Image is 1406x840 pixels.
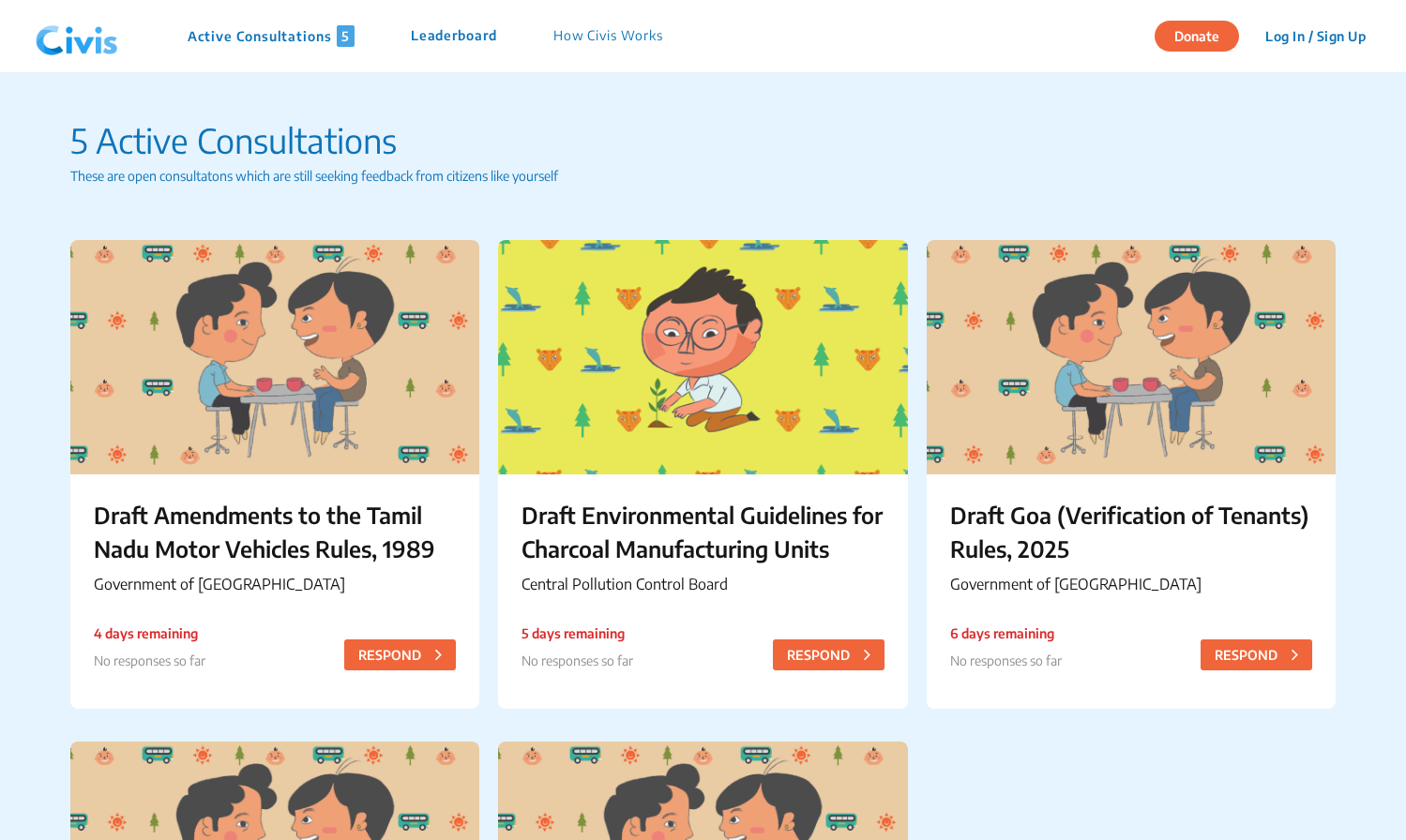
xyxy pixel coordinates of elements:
span: No responses so far [950,652,1062,668]
a: Draft Amendments to the Tamil Nadu Motor Vehicles Rules, 1989Government of [GEOGRAPHIC_DATA]4 day... [70,240,479,709]
button: Log In / Sign Up [1253,22,1378,51]
button: Donate [1155,21,1239,52]
p: Draft Amendments to the Tamil Nadu Motor Vehicles Rules, 1989 [94,498,456,565]
span: 5 [337,25,355,47]
span: No responses so far [522,652,633,668]
button: RESPOND [773,639,884,670]
a: Draft Goa (Verification of Tenants) Rules, 2025Government of [GEOGRAPHIC_DATA]6 days remaining No... [927,240,1336,709]
p: Leaderboard [411,25,497,47]
p: Draft Goa (Verification of Tenants) Rules, 2025 [950,498,1312,565]
p: Government of [GEOGRAPHIC_DATA] [94,573,456,595]
img: navlogo.png [28,8,126,65]
p: 6 days remaining [950,623,1062,643]
button: RESPOND [344,639,456,670]
p: 4 days remaining [94,623,205,643]
button: RESPOND [1201,639,1312,670]
p: How Civis Works [553,25,663,47]
p: Government of [GEOGRAPHIC_DATA] [950,573,1312,595]
p: Draft Environmental Guidelines for Charcoal Manufacturing Units [522,498,884,565]
p: Central Pollution Control Board [522,573,884,595]
p: 5 days remaining [522,623,633,643]
p: These are open consultatons which are still seeking feedback from citizens like yourself [70,166,1336,186]
p: Active Consultations [188,25,355,47]
a: Donate [1155,25,1253,44]
p: 5 Active Consultations [70,115,1336,166]
span: No responses so far [94,652,205,668]
a: Draft Environmental Guidelines for Charcoal Manufacturing UnitsCentral Pollution Control Board5 d... [498,240,907,709]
